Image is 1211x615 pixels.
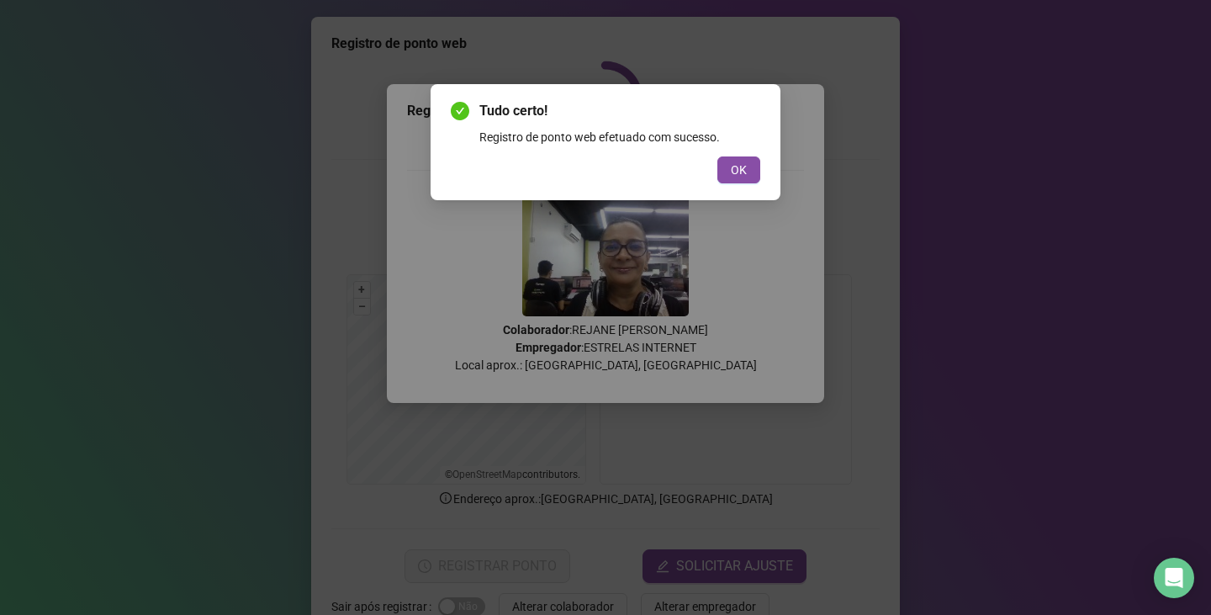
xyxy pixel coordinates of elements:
span: OK [731,161,747,179]
span: Tudo certo! [479,101,760,121]
div: Open Intercom Messenger [1154,558,1194,598]
div: Registro de ponto web efetuado com sucesso. [479,128,760,146]
button: OK [717,156,760,183]
span: check-circle [451,102,469,120]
